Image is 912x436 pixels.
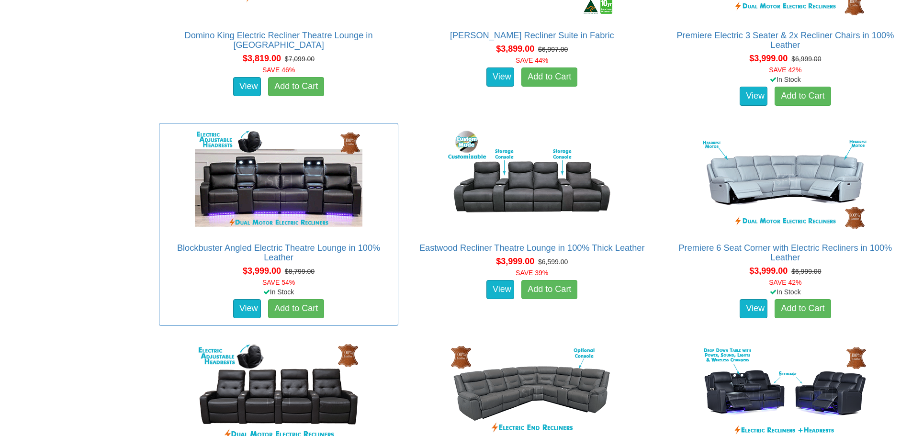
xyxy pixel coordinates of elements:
[521,67,577,87] a: Add to Cart
[233,77,261,96] a: View
[285,55,315,63] del: $7,099.00
[243,266,281,276] span: $3,999.00
[192,128,365,234] img: Blockbuster Angled Electric Theatre Lounge in 100% Leather
[664,75,907,84] div: In Stock
[676,31,894,50] a: Premiere Electric 3 Seater & 2x Recliner Chairs in 100% Leather
[664,287,907,297] div: In Stock
[538,45,568,53] del: $6,997.00
[678,243,892,262] a: Premiere 6 Seat Corner with Electric Recliners in 100% Leather
[157,287,400,297] div: In Stock
[775,299,831,318] a: Add to Cart
[749,54,788,63] span: $3,999.00
[177,243,380,262] a: Blockbuster Angled Electric Theatre Lounge in 100% Leather
[268,299,324,318] a: Add to Cart
[233,299,261,318] a: View
[516,269,548,277] font: SAVE 39%
[769,279,801,286] font: SAVE 42%
[285,268,315,275] del: $8,799.00
[521,280,577,299] a: Add to Cart
[538,258,568,266] del: $6,599.00
[486,67,514,87] a: View
[775,87,831,106] a: Add to Cart
[769,66,801,74] font: SAVE 42%
[419,243,644,253] a: Eastwood Recliner Theatre Lounge in 100% Thick Leather
[699,128,871,234] img: Premiere 6 Seat Corner with Electric Recliners in 100% Leather
[791,55,821,63] del: $6,999.00
[740,87,767,106] a: View
[740,299,767,318] a: View
[791,268,821,275] del: $6,999.00
[496,44,534,54] span: $3,899.00
[243,54,281,63] span: $3,819.00
[749,266,788,276] span: $3,999.00
[496,257,534,266] span: $3,999.00
[486,280,514,299] a: View
[446,128,618,234] img: Eastwood Recliner Theatre Lounge in 100% Thick Leather
[268,77,324,96] a: Add to Cart
[450,31,614,40] a: [PERSON_NAME] Recliner Suite in Fabric
[185,31,373,50] a: Domino King Electric Recliner Theatre Lounge in [GEOGRAPHIC_DATA]
[262,279,295,286] font: SAVE 54%
[516,56,548,64] font: SAVE 44%
[262,66,295,74] font: SAVE 46%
